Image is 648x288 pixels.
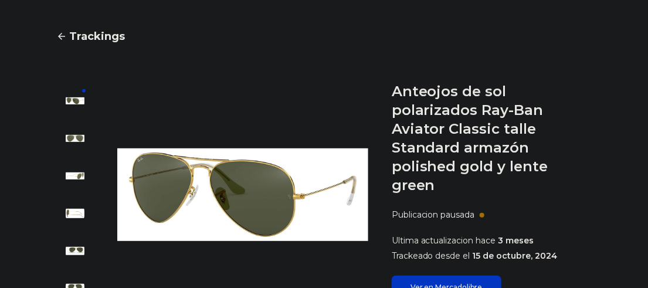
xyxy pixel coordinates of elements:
img: Anteojos de sol polarizados Ray-Ban Aviator Classic talle Standard armazón polished gold y lente ... [66,129,84,148]
span: 3 meses [498,235,534,246]
h1: Anteojos de sol polarizados Ray-Ban Aviator Classic talle Standard armazón polished gold y lente ... [392,82,592,195]
span: 15 de octubre, 2024 [473,250,558,261]
span: Trackings [69,28,125,45]
img: Anteojos de sol polarizados Ray-Ban Aviator Classic talle Standard armazón polished gold y lente ... [66,92,84,110]
p: Publicacion pausada [392,209,475,221]
img: Anteojos de sol polarizados Ray-Ban Aviator Classic talle Standard armazón polished gold y lente ... [66,242,84,260]
img: Anteojos de sol polarizados Ray-Ban Aviator Classic talle Standard armazón polished gold y lente ... [66,204,84,223]
span: Ultima actualizacion hace [392,235,496,246]
img: Anteojos de sol polarizados Ray-Ban Aviator Classic talle Standard armazón polished gold y lente ... [66,167,84,185]
a: Trackings [56,28,592,45]
span: Trackeado desde el [392,250,470,261]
